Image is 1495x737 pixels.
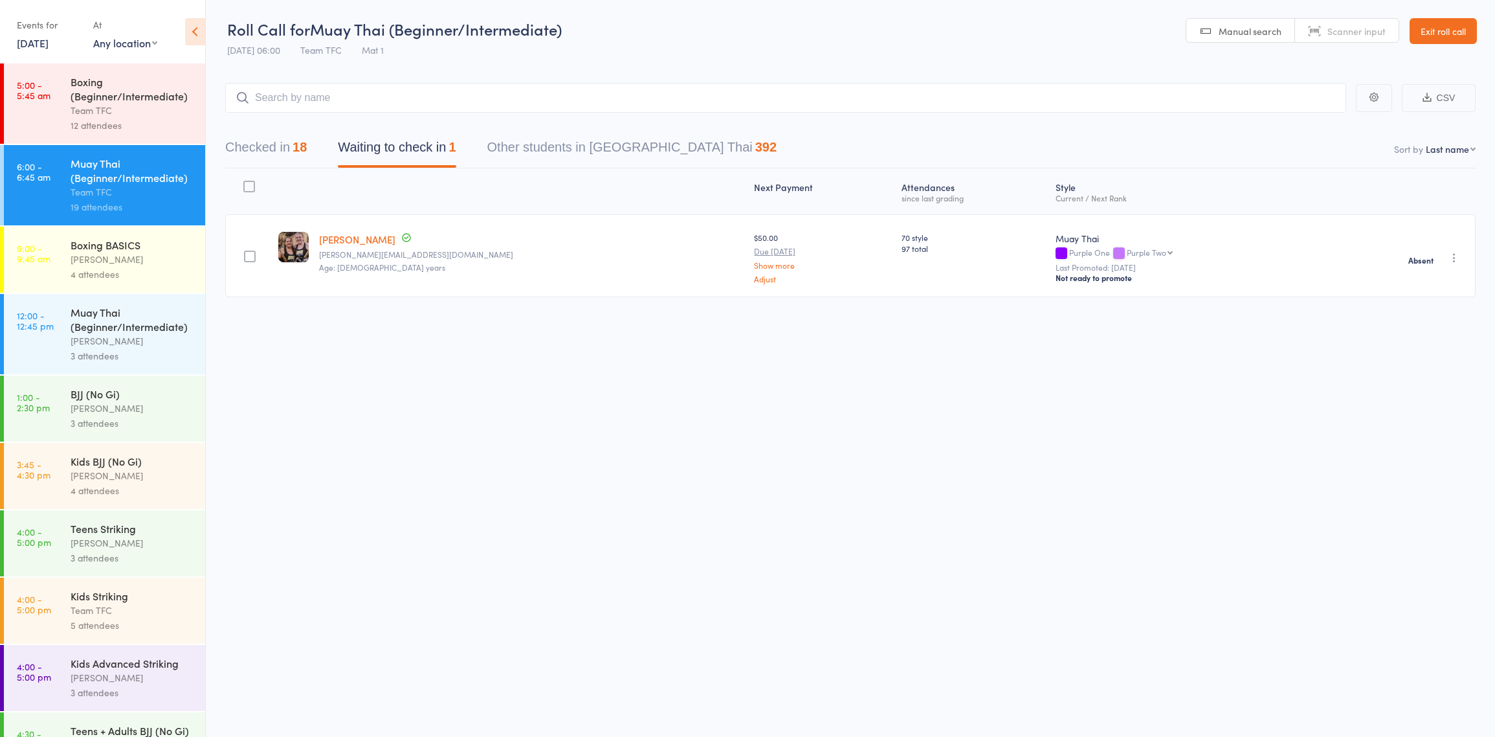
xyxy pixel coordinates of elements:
[4,645,205,711] a: 4:00 -5:00 pmKids Advanced Striking[PERSON_NAME]3 attendees
[71,468,194,483] div: [PERSON_NAME]
[71,305,194,334] div: Muay Thai (Beginner/Intermediate)
[4,376,205,442] a: 1:00 -2:30 pmBJJ (No Gi)[PERSON_NAME]3 attendees
[71,521,194,536] div: Teens Striking
[754,232,891,283] div: $50.00
[71,656,194,670] div: Kids Advanced Striking
[17,527,51,547] time: 4:00 - 5:00 pm
[71,334,194,348] div: [PERSON_NAME]
[1056,232,1316,245] div: Muay Thai
[71,536,194,550] div: [PERSON_NAME]
[1050,174,1322,209] div: Style
[755,140,777,154] div: 392
[896,174,1050,209] div: Atten­dances
[1327,25,1386,38] span: Scanner input
[902,232,1045,243] span: 70 style
[71,416,194,431] div: 3 attendees
[71,74,194,103] div: Boxing (Beginner/Intermediate)
[71,618,194,633] div: 5 attendees
[4,443,205,509] a: 3:45 -4:30 pmKids BJJ (No Gi)[PERSON_NAME]4 attendees
[4,578,205,644] a: 4:00 -5:00 pmKids StrikingTeam TFC5 attendees
[319,262,445,273] span: Age: [DEMOGRAPHIC_DATA] years
[4,294,205,374] a: 12:00 -12:45 pmMuay Thai (Beginner/Intermediate)[PERSON_NAME]3 attendees
[310,18,562,40] span: Muay Thai (Beginner/Intermediate)
[754,275,891,283] a: Adjust
[17,310,54,331] time: 12:00 - 12:45 pm
[71,685,194,700] div: 3 attendees
[17,661,51,682] time: 4:00 - 5:00 pm
[71,603,194,618] div: Team TFC
[4,510,205,576] a: 4:00 -5:00 pmTeens Striking[PERSON_NAME]3 attendees
[17,80,50,100] time: 5:00 - 5:45 am
[293,140,307,154] div: 18
[749,174,896,209] div: Next Payment
[71,550,194,565] div: 3 attendees
[1056,273,1316,283] div: Not ready to promote
[71,401,194,416] div: [PERSON_NAME]
[71,589,194,603] div: Kids Striking
[227,18,310,40] span: Roll Call for
[71,454,194,468] div: Kids BJJ (No Gi)
[1394,142,1423,155] label: Sort by
[17,161,50,182] time: 6:00 - 6:45 am
[71,267,194,282] div: 4 attendees
[4,145,205,225] a: 6:00 -6:45 amMuay Thai (Beginner/Intermediate)Team TFC19 attendees
[300,43,342,56] span: Team TFC
[754,247,891,256] small: Due [DATE]
[1426,142,1469,155] div: Last name
[17,459,50,480] time: 3:45 - 4:30 pm
[278,232,309,262] img: image1748242595.png
[754,261,891,269] a: Show more
[319,232,395,246] a: [PERSON_NAME]
[71,252,194,267] div: [PERSON_NAME]
[71,199,194,214] div: 19 attendees
[487,133,777,168] button: Other students in [GEOGRAPHIC_DATA] Thai392
[17,14,80,36] div: Events for
[71,156,194,185] div: Muay Thai (Beginner/Intermediate)
[17,36,49,50] a: [DATE]
[1056,263,1316,272] small: Last Promoted: [DATE]
[1402,84,1476,112] button: CSV
[71,118,194,133] div: 12 attendees
[71,185,194,199] div: Team TFC
[902,243,1045,254] span: 97 total
[1408,255,1434,266] strong: Absent
[17,392,50,413] time: 1:00 - 2:30 pm
[17,594,51,615] time: 4:00 - 5:00 pm
[71,238,194,252] div: Boxing BASICS
[1056,248,1316,259] div: Purple One
[225,133,307,168] button: Checked in18
[1410,18,1477,44] a: Exit roll call
[71,483,194,498] div: 4 attendees
[1127,248,1166,256] div: Purple Two
[448,140,456,154] div: 1
[902,194,1045,202] div: since last grading
[1219,25,1281,38] span: Manual search
[4,227,205,293] a: 9:00 -9:45 amBoxing BASICS[PERSON_NAME]4 attendees
[93,14,157,36] div: At
[319,250,744,259] small: Quinn.louise02@gmail.com
[93,36,157,50] div: Any location
[362,43,384,56] span: Mat 1
[338,133,456,168] button: Waiting to check in1
[225,83,1346,113] input: Search by name
[4,63,205,144] a: 5:00 -5:45 amBoxing (Beginner/Intermediate)Team TFC12 attendees
[227,43,280,56] span: [DATE] 06:00
[71,348,194,363] div: 3 attendees
[71,387,194,401] div: BJJ (No Gi)
[17,243,50,264] time: 9:00 - 9:45 am
[1056,194,1316,202] div: Current / Next Rank
[71,670,194,685] div: [PERSON_NAME]
[71,103,194,118] div: Team TFC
